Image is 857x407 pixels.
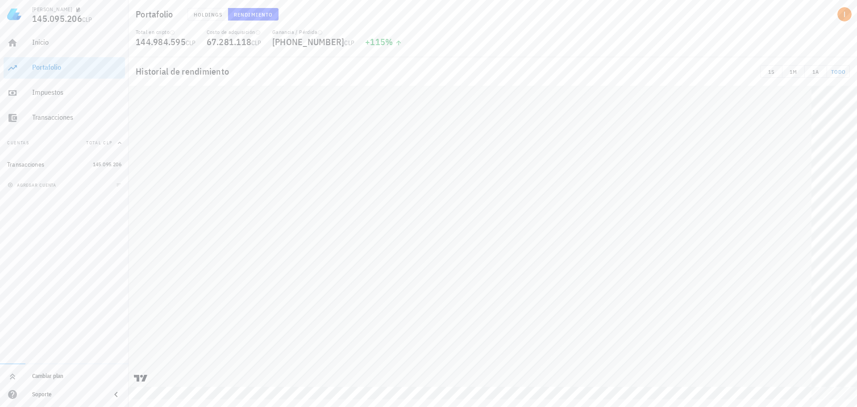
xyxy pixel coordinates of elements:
span: CLP [344,39,354,47]
span: [PHONE_NUMBER] [272,36,345,48]
span: Holdings [193,11,223,18]
span: 1A [808,68,823,75]
span: 1M [786,68,801,75]
div: Soporte [32,391,104,398]
div: Transacciones [32,113,121,122]
button: TODO [827,65,850,78]
div: Transacciones [7,161,44,168]
a: Inicio [4,32,125,54]
span: agregar cuenta [9,182,56,188]
div: Portafolio [32,63,121,71]
a: Transacciones 145.095.206 [4,154,125,175]
span: CLP [82,16,92,24]
button: agregar cuenta [5,180,60,189]
span: 145.095.206 [93,161,121,168]
div: +115 [365,38,402,46]
button: 1M [782,65,805,78]
a: Charting by TradingView [133,374,149,382]
button: 1A [805,65,827,78]
span: CLP [251,39,262,47]
button: Holdings [187,8,229,21]
span: 67.281.118 [207,36,252,48]
button: Rendimiento [228,8,279,21]
span: 144.984.595 [136,36,186,48]
div: Historial de rendimiento [129,57,857,86]
span: 1S [764,68,778,75]
img: LedgiFi [7,7,21,21]
span: Rendimiento [233,11,273,18]
div: Cambiar plan [32,373,121,380]
button: CuentasTotal CLP [4,132,125,154]
span: 145.095.206 [32,13,82,25]
a: Portafolio [4,57,125,79]
span: Total CLP [86,140,112,146]
div: [PERSON_NAME] [32,6,72,13]
a: Transacciones [4,107,125,129]
div: Impuestos [32,88,121,97]
span: % [385,36,393,48]
div: Ganancia / Pérdida [272,29,354,36]
div: Total en cripto [136,29,196,36]
div: Costo de adquisición [207,29,262,36]
span: CLP [186,39,196,47]
div: Inicio [32,38,121,46]
h1: Portafolio [136,7,177,21]
div: avatar [837,7,852,21]
a: Impuestos [4,82,125,104]
button: 1S [760,65,782,78]
span: TODO [831,68,846,75]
